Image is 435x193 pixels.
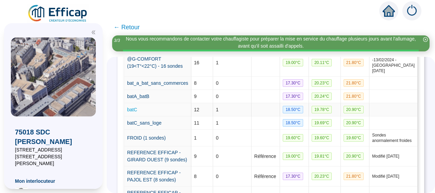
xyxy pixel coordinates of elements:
span: 19.69 °C [312,119,332,127]
span: 19.78 °C [312,106,332,113]
td: 1 [213,49,251,77]
span: 17.30 °C [283,173,303,180]
td: Référence [251,146,280,166]
span: 20.90 °C [344,152,364,160]
span: 19.00 °C [283,152,303,160]
td: 1 [213,116,251,130]
td: 11 [191,116,213,130]
span: 17.30 °C [283,93,303,100]
img: alerts [402,1,421,20]
td: 9 [191,146,213,166]
span: [STREET_ADDRESS][PERSON_NAME] [15,153,92,167]
span: 17.30 °C [283,79,303,87]
span: ← Retour [114,22,140,32]
span: 20.11 °C [312,59,332,66]
td: 1 [191,130,213,146]
td: 8 [191,166,213,187]
span: home [383,5,395,17]
span: 21.80 °C [344,79,364,87]
a: batC_sans_loge [127,120,161,126]
div: Nous vous recommandons de contacter votre chauffagiste pour préparer la mise en service du chauff... [123,35,419,50]
span: 21.80 °C [344,59,364,66]
span: 21.80 °C [344,93,364,100]
span: Modifié [DATE] [372,174,415,179]
span: 19.60 °C [344,134,364,142]
span: 19.60 °C [312,134,332,142]
a: bat_a_bat_sans_commerces [127,80,188,86]
span: 21.80 °C [344,173,364,180]
span: 19.81 °C [312,152,332,160]
span: 20.24 °C [312,93,332,100]
td: 0 [213,146,251,166]
span: 20.23 °C [312,173,332,180]
a: batA_batB [127,94,149,99]
td: 1 [213,103,251,116]
span: 19.00 °C [283,59,303,66]
span: Modifié [DATE] -13/02/2024 - [GEOGRAPHIC_DATA] [DATE] [372,52,415,74]
a: batC [127,107,137,112]
img: efficap energie logo [27,4,89,23]
td: 16 [191,49,213,77]
td: 8 [191,77,213,90]
span: Modifié [DATE] [372,154,415,159]
td: 12 [191,103,213,116]
span: double-left [91,30,96,35]
span: 20.90 °C [344,119,364,127]
span: 20.90 °C [344,106,364,113]
span: close-circle [423,37,428,42]
span: Mon interlocuteur [15,178,92,184]
a: REFERENCE EFFICAP - GIRARD OUEST (9 sondes) [127,150,187,162]
span: 20.23 °C [312,79,332,87]
span: 75018 SDC [PERSON_NAME] [15,127,92,146]
a: REFERENCE EFFICAP - PAJOL EST (8 sondes) [127,170,181,182]
span: 18.50 °C [283,119,303,127]
span: [STREET_ADDRESS] [15,146,92,153]
td: Référence [251,166,280,187]
td: 0 [213,77,251,90]
td: 0 [213,90,251,103]
i: 3 / 3 [114,38,120,43]
td: 9 [191,90,213,103]
td: 0 [213,166,251,187]
span: 19.60 °C [283,134,303,142]
span: 18.50 °C [283,106,303,113]
span: Sondes anormalement froides [372,132,415,143]
a: FROID (1 sondes) [127,135,166,141]
td: 0 [213,130,251,146]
